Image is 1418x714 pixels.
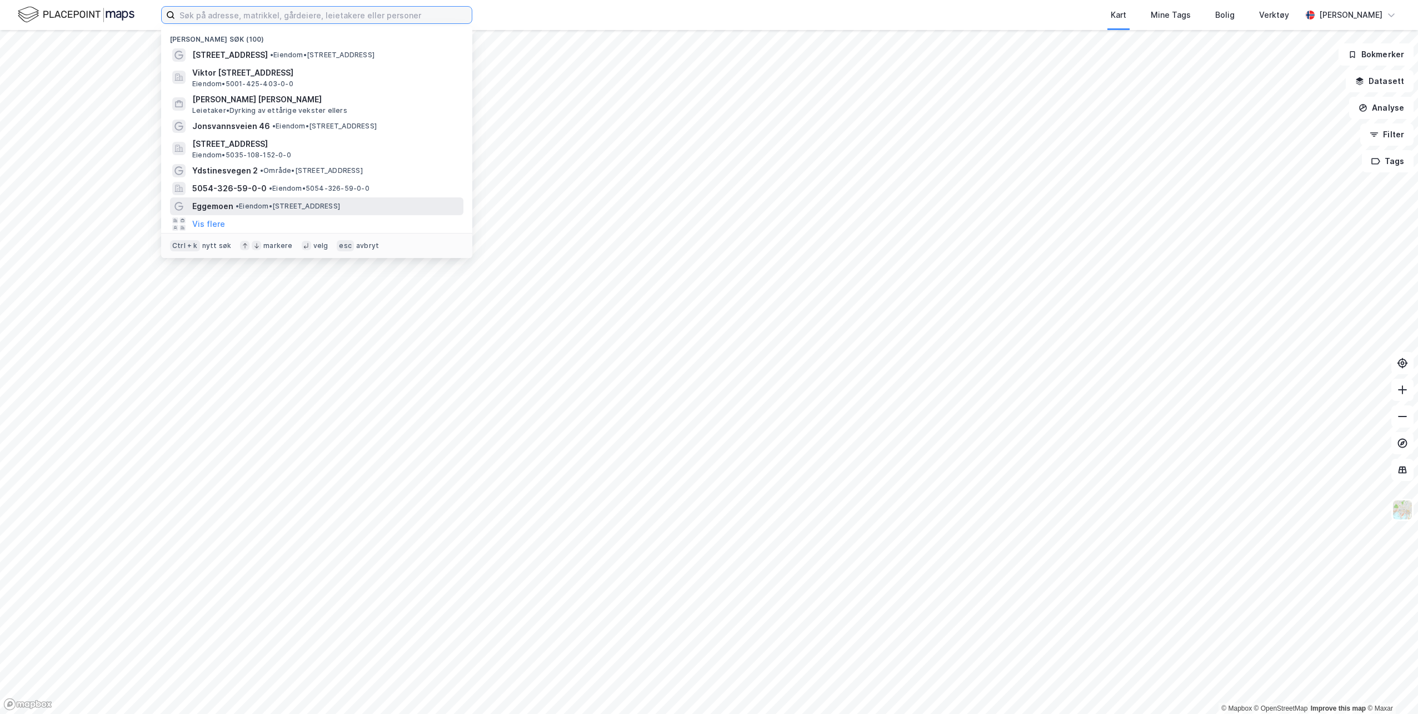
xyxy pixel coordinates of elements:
button: Datasett [1346,70,1414,92]
button: Filter [1360,123,1414,146]
span: Område • [STREET_ADDRESS] [260,166,363,175]
iframe: Chat Widget [1362,661,1418,714]
span: • [269,184,272,192]
span: • [260,166,263,175]
span: Viktor [STREET_ADDRESS] [192,66,459,80]
div: Kart [1111,8,1126,22]
div: markere [263,241,292,250]
div: [PERSON_NAME] søk (100) [161,26,472,46]
div: avbryt [356,241,379,250]
input: Søk på adresse, matrikkel, gårdeiere, leietakere eller personer [175,7,472,23]
span: Jonsvannsveien 46 [192,120,270,133]
a: Mapbox homepage [3,698,52,711]
span: Eiendom • [STREET_ADDRESS] [236,202,340,211]
div: Bolig [1215,8,1235,22]
span: [STREET_ADDRESS] [192,137,459,151]
span: Eiendom • 5035-108-152-0-0 [192,151,291,160]
button: Tags [1362,150,1414,172]
span: • [236,202,239,210]
button: Bokmerker [1339,43,1414,66]
a: OpenStreetMap [1254,705,1308,712]
div: esc [337,240,354,251]
div: nytt søk [202,241,232,250]
span: Eggemoen [192,200,233,213]
div: velg [313,241,328,250]
img: logo.f888ab2527a4732fd821a326f86c7f29.svg [18,5,134,24]
span: • [270,51,273,59]
span: Eiendom • 5001-425-403-0-0 [192,80,293,88]
div: [PERSON_NAME] [1319,8,1382,22]
span: Eiendom • [STREET_ADDRESS] [272,122,377,131]
span: Ydstinesvegen 2 [192,164,258,177]
span: • [272,122,276,130]
button: Vis flere [192,217,225,231]
span: 5054-326-59-0-0 [192,182,267,195]
a: Mapbox [1221,705,1252,712]
a: Improve this map [1311,705,1366,712]
div: Mine Tags [1151,8,1191,22]
span: Eiendom • 5054-326-59-0-0 [269,184,370,193]
span: [STREET_ADDRESS] [192,48,268,62]
div: Verktøy [1259,8,1289,22]
span: [PERSON_NAME] [PERSON_NAME] [192,93,459,106]
span: Leietaker • Dyrking av ettårige vekster ellers [192,106,347,115]
span: Eiendom • [STREET_ADDRESS] [270,51,375,59]
button: Analyse [1349,97,1414,119]
div: Ctrl + k [170,240,200,251]
img: Z [1392,499,1413,520]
